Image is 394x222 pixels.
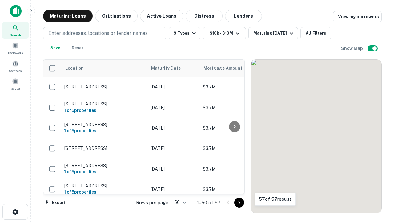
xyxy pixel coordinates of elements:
[203,64,250,72] span: Mortgage Amount
[203,166,264,172] p: $3.7M
[151,64,189,72] span: Maturity Date
[64,84,144,90] p: [STREET_ADDRESS]
[10,32,21,37] span: Search
[186,10,223,22] button: Distress
[68,42,87,54] button: Reset
[200,60,267,77] th: Mortgage Amount
[64,183,144,189] p: [STREET_ADDRESS]
[43,10,93,22] button: Maturing Loans
[2,22,29,39] a: Search
[341,45,364,52] h6: Show Map
[61,60,147,77] th: Location
[2,40,29,56] a: Borrowers
[203,84,264,90] p: $3.7M
[203,104,264,111] p: $3.7M
[64,189,144,195] h6: 1 of 5 properties
[64,127,144,134] h6: 1 of 5 properties
[363,153,394,183] iframe: Chat Widget
[251,60,381,213] div: 0 0
[9,68,22,73] span: Contacts
[225,10,262,22] button: Lenders
[172,198,187,207] div: 50
[64,122,144,127] p: [STREET_ADDRESS]
[140,10,183,22] button: Active Loans
[64,168,144,175] h6: 1 of 5 properties
[197,199,221,206] p: 1–50 of 57
[151,84,197,90] p: [DATE]
[253,30,295,37] div: Maturing [DATE]
[234,198,244,208] button: Go to next page
[10,5,22,17] img: capitalize-icon.png
[151,166,197,172] p: [DATE]
[2,58,29,74] a: Contacts
[64,163,144,168] p: [STREET_ADDRESS]
[151,125,197,131] p: [DATE]
[333,11,382,22] a: View my borrowers
[43,27,166,39] button: Enter addresses, locations or lender names
[11,86,20,91] span: Saved
[248,27,298,39] button: Maturing [DATE]
[203,186,264,193] p: $3.7M
[147,60,200,77] th: Maturity Date
[46,42,65,54] button: Save your search to get updates of matches that match your search criteria.
[64,107,144,114] h6: 1 of 5 properties
[48,30,148,37] p: Enter addresses, locations or lender names
[64,101,144,107] p: [STREET_ADDRESS]
[8,50,23,55] span: Borrowers
[259,195,292,203] p: 57 of 57 results
[300,27,331,39] button: All Filters
[136,199,169,206] p: Rows per page:
[43,198,67,207] button: Export
[151,104,197,111] p: [DATE]
[2,76,29,92] a: Saved
[64,146,144,151] p: [STREET_ADDRESS]
[169,27,200,39] button: 9 Types
[65,64,84,72] span: Location
[203,125,264,131] p: $3.7M
[203,145,264,152] p: $3.7M
[203,27,246,39] button: $10k - $10M
[151,145,197,152] p: [DATE]
[151,186,197,193] p: [DATE]
[95,10,138,22] button: Originations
